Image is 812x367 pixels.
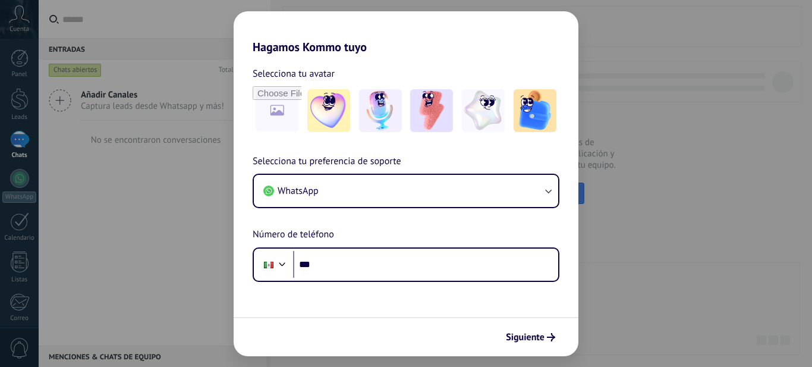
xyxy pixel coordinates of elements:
[410,89,453,132] img: -3.jpeg
[254,175,558,207] button: WhatsApp
[253,227,334,243] span: Número de teléfono
[359,89,402,132] img: -2.jpeg
[257,252,280,277] div: Mexico: + 52
[278,185,319,197] span: WhatsApp
[514,89,556,132] img: -5.jpeg
[307,89,350,132] img: -1.jpeg
[253,66,335,81] span: Selecciona tu avatar
[234,11,578,54] h2: Hagamos Kommo tuyo
[501,327,561,347] button: Siguiente
[506,333,545,341] span: Siguiente
[253,154,401,170] span: Selecciona tu preferencia de soporte
[462,89,505,132] img: -4.jpeg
